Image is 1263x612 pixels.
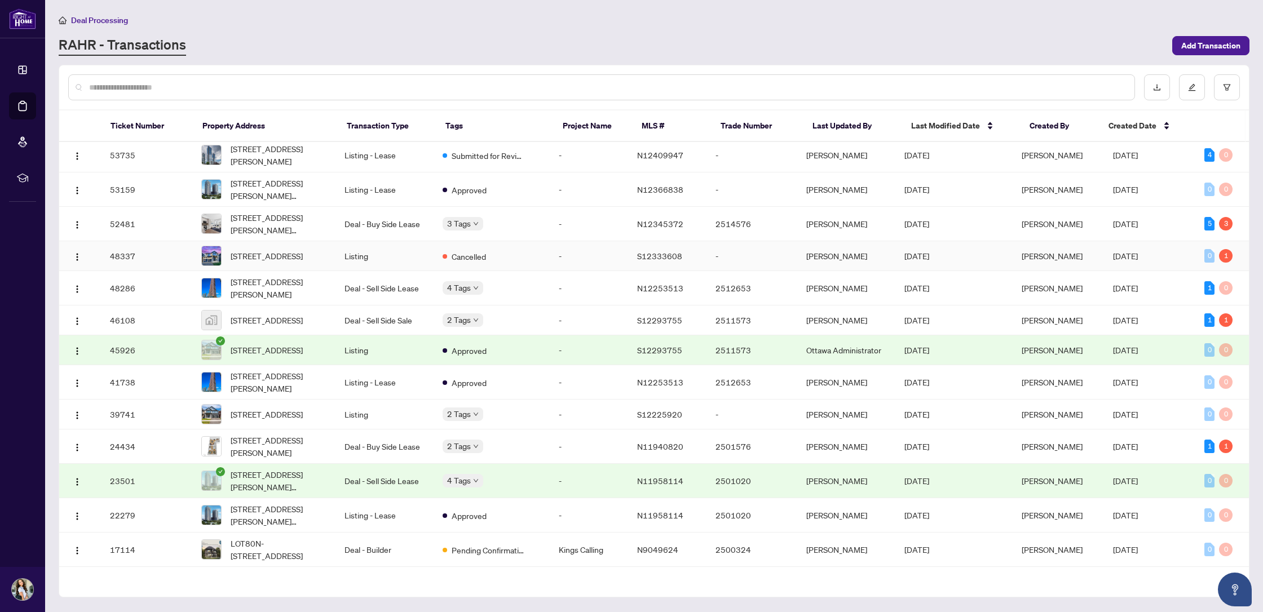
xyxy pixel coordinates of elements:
span: [DATE] [1113,150,1138,160]
span: N11958114 [637,476,683,486]
img: Logo [73,186,82,195]
span: [STREET_ADDRESS][PERSON_NAME] [231,434,326,459]
span: Created Date [1109,119,1156,132]
td: 17114 [101,533,192,567]
span: [DATE] [904,345,929,355]
th: Last Updated By [803,110,902,142]
img: thumbnail-img [202,278,221,298]
img: Logo [73,220,82,229]
img: Logo [73,152,82,161]
th: Ticket Number [101,110,193,142]
span: [DATE] [904,219,929,229]
td: 48337 [101,241,192,271]
td: [PERSON_NAME] [797,172,895,207]
td: - [550,271,628,305]
span: [PERSON_NAME] [1022,441,1083,451]
td: 23501 [101,464,192,498]
td: Kings Calling [550,533,628,567]
span: [STREET_ADDRESS][PERSON_NAME][PERSON_NAME] [231,468,326,493]
td: Deal - Buy Side Lease [335,207,434,241]
div: 0 [1204,183,1215,196]
span: Submitted for Review [452,149,525,162]
td: - [706,400,798,429]
span: S12293755 [637,315,682,325]
td: 53735 [101,138,192,172]
button: Logo [68,146,86,164]
span: 3 Tags [447,217,471,230]
div: 1 [1219,440,1233,453]
span: [DATE] [904,251,929,261]
span: [DATE] [904,315,929,325]
span: [PERSON_NAME] [1022,150,1083,160]
td: 22279 [101,498,192,533]
img: Logo [73,411,82,420]
img: thumbnail-img [202,471,221,490]
span: N11958114 [637,510,683,520]
td: - [550,365,628,400]
th: Trade Number [712,110,803,142]
td: 2511573 [706,305,798,335]
img: thumbnail-img [202,145,221,165]
span: [DATE] [904,441,929,451]
img: thumbnail-img [202,180,221,199]
div: 1 [1204,440,1215,453]
td: Listing - Lease [335,365,434,400]
td: 2514576 [706,207,798,241]
span: check-circle [216,336,225,345]
div: 0 [1219,508,1233,522]
div: 0 [1219,183,1233,196]
img: Logo [73,379,82,388]
td: Listing [335,335,434,365]
span: [STREET_ADDRESS][PERSON_NAME] [231,276,326,300]
td: - [550,400,628,429]
span: N11940820 [637,441,683,451]
img: thumbnail-img [202,214,221,233]
td: 2501576 [706,429,798,464]
span: [PERSON_NAME] [1022,377,1083,387]
span: [DATE] [1113,377,1138,387]
div: 1 [1204,313,1215,327]
div: 0 [1219,407,1233,421]
th: Last Modified Date [902,110,1021,142]
td: 2501020 [706,464,798,498]
td: 48286 [101,271,192,305]
button: Logo [68,472,86,490]
div: 0 [1219,375,1233,389]
img: thumbnail-img [202,340,221,360]
span: edit [1188,83,1196,91]
span: [DATE] [904,510,929,520]
span: [STREET_ADDRESS][PERSON_NAME] [231,143,326,167]
a: RAHR - Transactions [59,36,186,56]
span: [PERSON_NAME] [1022,510,1083,520]
span: [PERSON_NAME] [1022,219,1083,229]
td: Deal - Builder [335,533,434,567]
td: 2512653 [706,271,798,305]
td: - [550,305,628,335]
span: [DATE] [1113,476,1138,486]
button: Logo [68,180,86,198]
td: - [550,335,628,365]
button: Open asap [1218,573,1252,606]
img: Logo [73,347,82,356]
div: 0 [1204,508,1215,522]
div: 1 [1219,249,1233,263]
button: Logo [68,405,86,423]
button: edit [1179,74,1205,100]
span: LOT80N-[STREET_ADDRESS] [231,537,326,562]
img: Logo [73,443,82,452]
td: 2500324 [706,533,798,567]
td: Listing - Lease [335,172,434,207]
td: [PERSON_NAME] [797,464,895,498]
span: [DATE] [904,544,929,555]
span: check-circle [216,467,225,476]
button: Logo [68,506,86,524]
span: [STREET_ADDRESS] [231,250,303,262]
span: [PERSON_NAME] [1022,251,1083,261]
td: - [706,172,798,207]
th: Created By [1021,110,1099,142]
span: [DATE] [1113,283,1138,293]
td: - [706,138,798,172]
th: Created Date [1099,110,1191,142]
img: thumbnail-img [202,540,221,559]
div: 0 [1219,281,1233,295]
